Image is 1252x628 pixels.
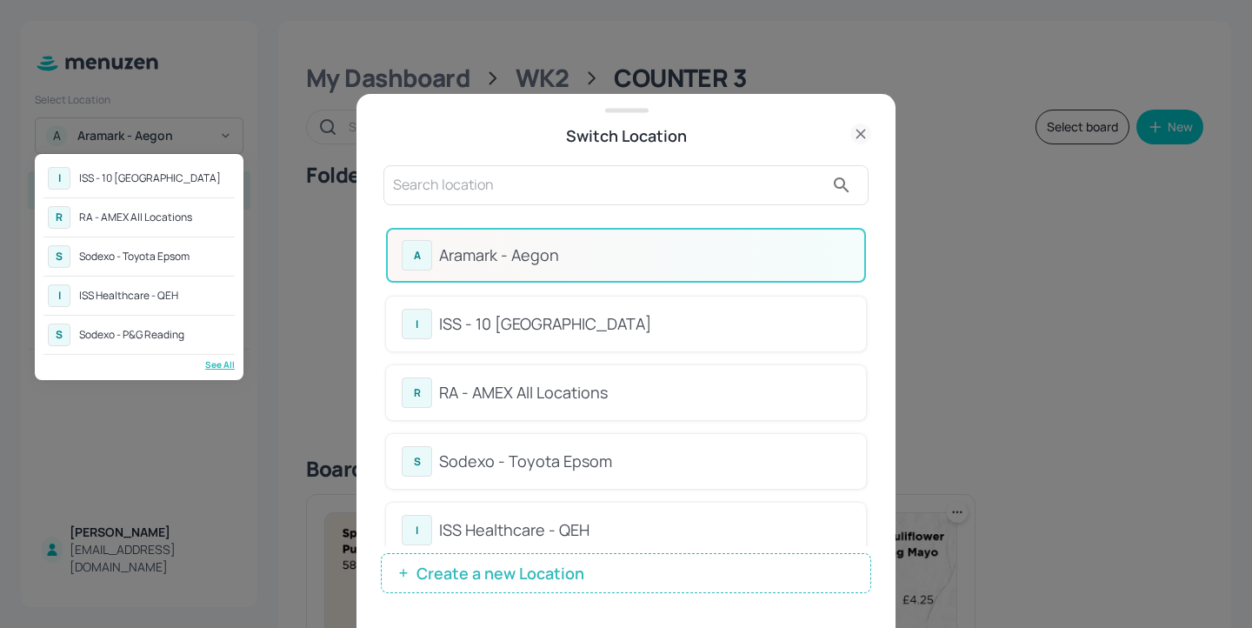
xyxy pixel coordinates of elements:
div: S [48,245,70,268]
div: R [48,206,70,229]
div: RA - AMEX All Locations [79,212,192,223]
div: See All [43,358,235,371]
div: Sodexo - Toyota Epsom [79,251,190,262]
div: ISS - 10 [GEOGRAPHIC_DATA] [79,173,221,184]
div: I [48,284,70,307]
div: I [48,167,70,190]
div: ISS Healthcare - QEH [79,291,178,301]
div: S [48,324,70,346]
div: Sodexo - P&G Reading [79,330,184,340]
